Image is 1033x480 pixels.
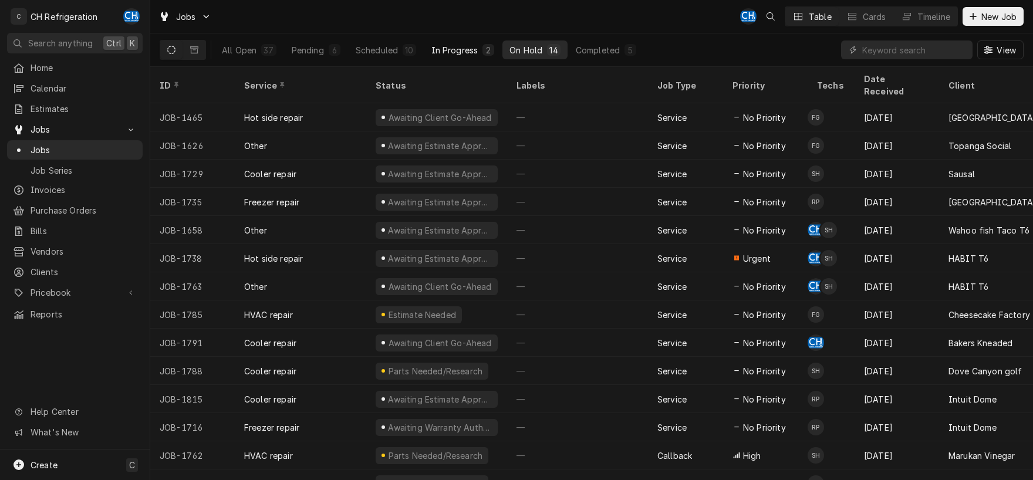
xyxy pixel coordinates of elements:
div: Chris Hiraga's Avatar [808,334,824,351]
div: — [507,272,648,300]
div: Techs [817,79,845,92]
div: Estimate Needed [387,309,457,321]
span: No Priority [743,224,786,236]
div: Service [657,393,687,405]
a: Bills [7,221,143,241]
a: Go to Jobs [154,7,216,26]
div: Bakers Kneaded [948,337,1012,349]
a: Estimates [7,99,143,119]
div: Service [657,280,687,293]
span: View [994,44,1018,56]
div: JOB-1763 [150,272,235,300]
div: RP [808,194,824,210]
div: Service [657,252,687,265]
a: Invoices [7,180,143,200]
span: Pricebook [31,286,119,299]
div: CH [808,334,824,351]
div: SH [821,250,837,266]
div: ID [160,79,223,92]
div: Service [657,421,687,434]
div: JOB-1815 [150,385,235,413]
div: CH [808,222,824,238]
div: Ruben Perez's Avatar [808,419,824,435]
div: Status [376,79,495,92]
div: Awaiting Estimate Approval [387,252,493,265]
div: — [507,357,648,385]
a: Job Series [7,161,143,180]
div: — [507,329,648,357]
button: New Job [963,7,1024,26]
span: Jobs [31,144,137,156]
div: SH [821,222,837,238]
div: Topanga Social [948,140,1011,152]
div: Chris Hiraga's Avatar [808,222,824,238]
div: CH [808,250,824,266]
div: JOB-1788 [150,357,235,385]
div: Service [657,168,687,180]
span: Create [31,460,58,470]
span: Invoices [31,184,137,196]
div: Table [809,11,832,23]
div: FG [808,109,824,126]
div: Hot side repair [244,111,303,124]
div: FG [808,306,824,323]
span: Vendors [31,245,137,258]
div: [DATE] [855,244,939,272]
div: — [507,441,648,469]
a: Jobs [7,140,143,160]
span: Purchase Orders [31,204,137,217]
div: Freezer repair [244,421,299,434]
div: JOB-1735 [150,188,235,216]
div: CH [740,8,757,25]
div: HVAC repair [244,309,293,321]
div: SH [808,447,824,464]
div: Cooler repair [244,365,296,377]
span: Ctrl [106,37,121,49]
div: Other [244,224,267,236]
span: Job Series [31,164,137,177]
div: HABIT T6 [948,252,988,265]
a: Purchase Orders [7,201,143,220]
div: Awaiting Client Go-Ahead [387,280,492,293]
div: 14 [549,44,558,56]
div: 37 [264,44,274,56]
div: [DATE] [855,300,939,329]
div: Scheduled [356,44,398,56]
div: Awaiting Estimate Approval [387,196,493,208]
span: Clients [31,266,137,278]
span: Search anything [28,37,93,49]
a: Go to Pricebook [7,283,143,302]
div: Service [657,111,687,124]
a: Clients [7,262,143,282]
span: New Job [979,11,1019,23]
div: Fred Gonzalez's Avatar [808,109,824,126]
span: Help Center [31,405,136,418]
div: Other [244,280,267,293]
div: Awaiting Estimate Approval [387,168,493,180]
div: Steven Hiraga's Avatar [821,250,837,266]
div: 5 [627,44,634,56]
span: Calendar [31,82,137,94]
div: Chris Hiraga's Avatar [740,8,757,25]
div: JOB-1626 [150,131,235,160]
div: Chris Hiraga's Avatar [808,278,824,295]
div: Fred Gonzalez's Avatar [808,306,824,323]
div: JOB-1716 [150,413,235,441]
div: 2 [485,44,492,56]
div: All Open [222,44,256,56]
div: [DATE] [855,216,939,244]
div: Ruben Perez's Avatar [808,391,824,407]
div: Chris Hiraga's Avatar [808,250,824,266]
span: Jobs [176,11,196,23]
div: Cooler repair [244,337,296,349]
div: Callback [657,449,692,462]
div: — [507,103,648,131]
div: Steven Hiraga's Avatar [808,447,824,464]
a: Go to Jobs [7,120,143,139]
div: [DATE] [855,272,939,300]
span: No Priority [743,111,786,124]
div: Awaiting Estimate Approval [387,393,493,405]
a: Vendors [7,242,143,261]
div: 6 [331,44,338,56]
div: 10 [405,44,413,56]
